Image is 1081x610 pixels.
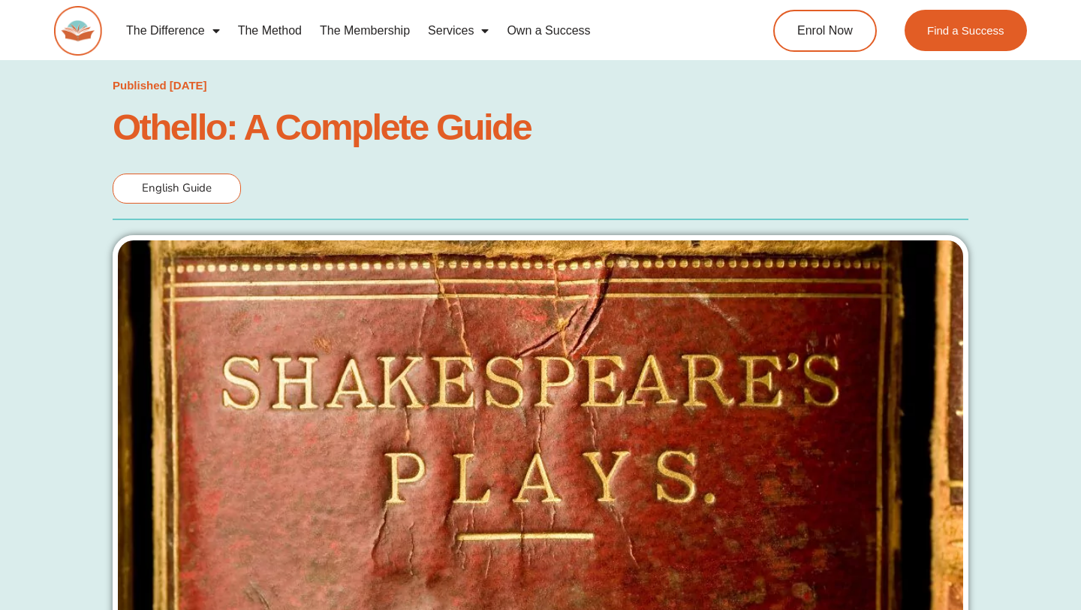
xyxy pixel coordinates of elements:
[773,10,877,52] a: Enrol Now
[419,14,498,48] a: Services
[229,14,311,48] a: The Method
[117,14,229,48] a: The Difference
[311,14,419,48] a: The Membership
[113,79,167,92] span: Published
[113,75,207,96] a: Published [DATE]
[142,180,212,195] span: English Guide
[797,25,853,37] span: Enrol Now
[170,79,207,92] time: [DATE]
[905,10,1027,51] a: Find a Success
[927,25,1004,36] span: Find a Success
[113,110,968,143] h1: Othello: A Complete Guide
[498,14,599,48] a: Own a Success
[117,14,718,48] nav: Menu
